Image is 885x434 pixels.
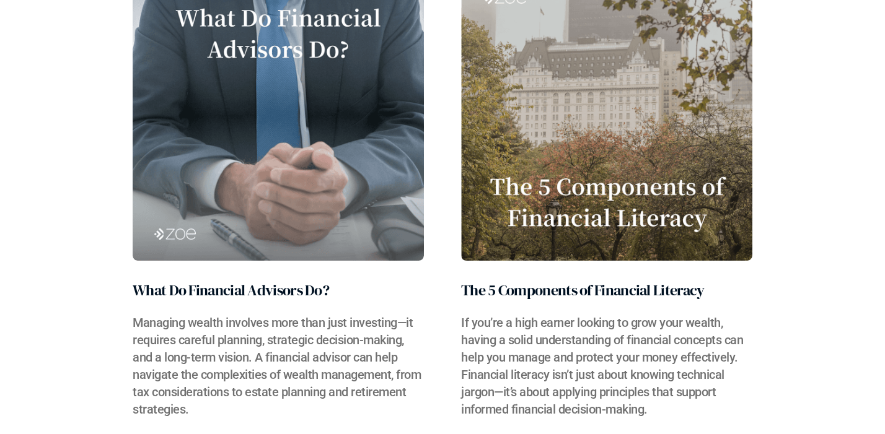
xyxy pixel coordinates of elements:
[133,314,424,418] h3: Managing wealth involves more than just investing—it requires careful planning, strategic decisio...
[461,279,704,302] h2: The 5 Components of Financial Literacy
[133,279,329,302] h2: What Do Financial Advisors Do?
[461,314,752,418] h3: If you’re a high earner looking to grow your wealth, having a solid understanding of financial co...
